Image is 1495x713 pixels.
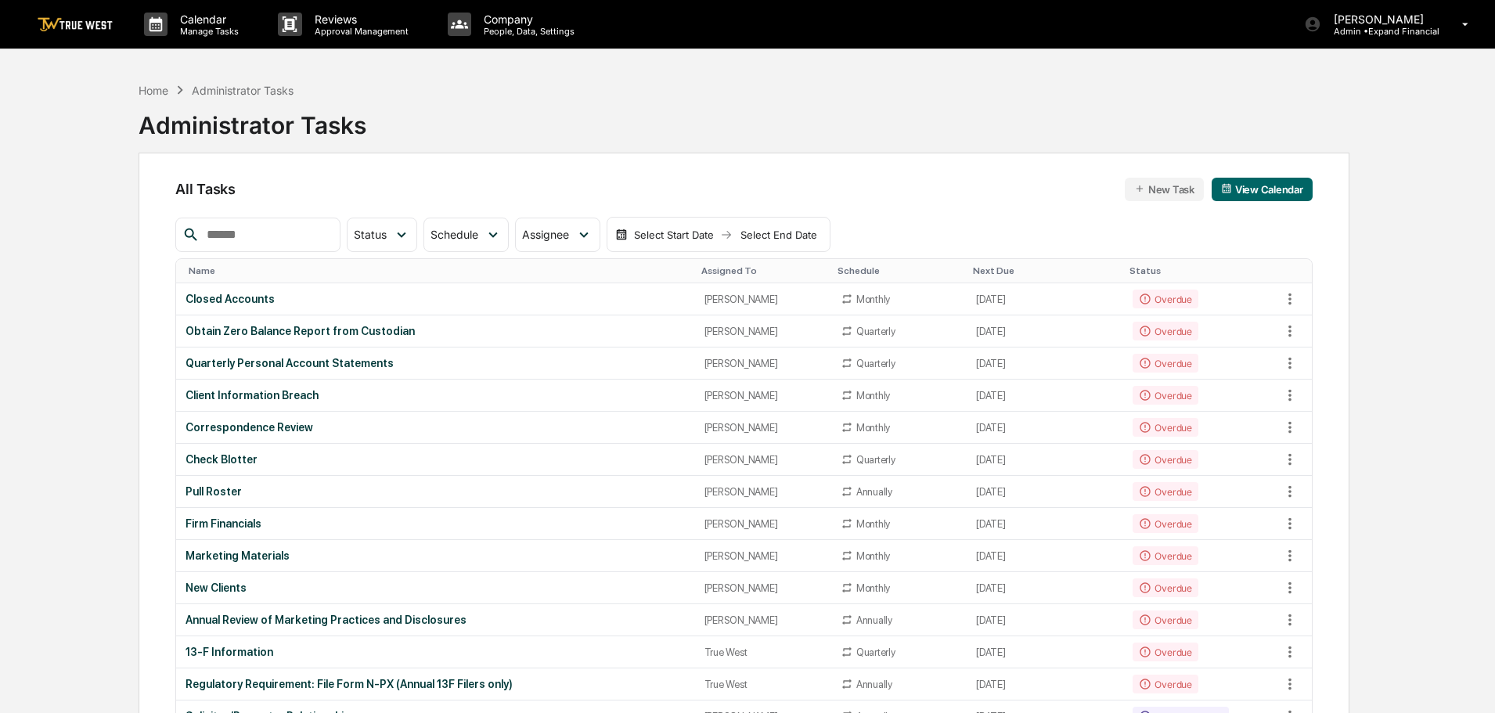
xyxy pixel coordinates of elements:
div: Regulatory Requirement: File Form N-PX (Annual 13F Filers only) [186,678,685,690]
div: Toggle SortBy [1129,265,1273,276]
div: Overdue [1133,354,1198,373]
div: Marketing Materials [186,549,685,562]
span: Assignee [522,228,569,241]
img: logo [38,17,113,32]
div: Overdue [1133,386,1198,405]
p: Approval Management [302,26,416,37]
iframe: Open customer support [1445,661,1487,704]
p: Company [471,13,582,26]
td: [DATE] [967,572,1123,604]
td: [DATE] [967,476,1123,508]
button: New Task [1125,178,1204,201]
div: Overdue [1133,322,1198,340]
div: Administrator Tasks [192,84,294,97]
div: [PERSON_NAME] [704,614,822,626]
td: [DATE] [967,540,1123,572]
p: [PERSON_NAME] [1321,13,1439,26]
div: Monthly [856,422,890,434]
div: Overdue [1133,482,1198,501]
div: True West [704,646,822,658]
div: Annual Review of Marketing Practices and Disclosures [186,614,685,626]
div: Overdue [1133,643,1198,661]
div: Toggle SortBy [189,265,688,276]
div: [PERSON_NAME] [704,518,822,530]
div: Check Blotter [186,453,685,466]
div: Annually [856,614,892,626]
div: [PERSON_NAME] [704,293,822,305]
td: [DATE] [967,508,1123,540]
div: Quarterly [856,358,895,369]
div: 13-F Information [186,646,685,658]
td: [DATE] [967,636,1123,668]
div: Monthly [856,582,890,594]
div: [PERSON_NAME] [704,550,822,562]
div: Toggle SortBy [973,265,1117,276]
div: [PERSON_NAME] [704,358,822,369]
div: Monthly [856,390,890,402]
img: calendar [1221,183,1232,194]
td: [DATE] [967,668,1123,700]
td: [DATE] [967,347,1123,380]
div: Overdue [1133,290,1198,308]
div: Toggle SortBy [838,265,960,276]
img: arrow right [720,229,733,241]
div: Home [139,84,168,97]
div: Monthly [856,293,890,305]
div: Closed Accounts [186,293,685,305]
div: [PERSON_NAME] [704,582,822,594]
div: Monthly [856,550,890,562]
div: [PERSON_NAME] [704,422,822,434]
div: Overdue [1133,514,1198,533]
p: Calendar [168,13,247,26]
button: View Calendar [1212,178,1313,201]
img: calendar [615,229,628,241]
p: Reviews [302,13,416,26]
div: Overdue [1133,546,1198,565]
div: Quarterly [856,454,895,466]
div: Overdue [1133,450,1198,469]
div: Quarterly [856,646,895,658]
div: Overdue [1133,418,1198,437]
div: New Clients [186,582,685,594]
div: Quarterly [856,326,895,337]
div: True West [704,679,822,690]
td: [DATE] [967,444,1123,476]
span: Schedule [430,228,478,241]
div: Firm Financials [186,517,685,530]
div: Correspondence Review [186,421,685,434]
td: [DATE] [967,283,1123,315]
div: Obtain Zero Balance Report from Custodian [186,325,685,337]
div: Administrator Tasks [139,99,366,139]
div: [PERSON_NAME] [704,486,822,498]
p: Manage Tasks [168,26,247,37]
td: [DATE] [967,380,1123,412]
div: Overdue [1133,578,1198,597]
div: Quarterly Personal Account Statements [186,357,685,369]
p: People, Data, Settings [471,26,582,37]
div: Select Start Date [631,229,717,241]
td: [DATE] [967,315,1123,347]
div: Monthly [856,518,890,530]
div: [PERSON_NAME] [704,326,822,337]
div: Client Information Breach [186,389,685,402]
div: Toggle SortBy [701,265,825,276]
div: Overdue [1133,610,1198,629]
div: Pull Roster [186,485,685,498]
span: Status [354,228,387,241]
p: Admin • Expand Financial [1321,26,1439,37]
td: [DATE] [967,412,1123,444]
div: Annually [856,486,892,498]
span: All Tasks [175,181,235,197]
td: [DATE] [967,604,1123,636]
div: [PERSON_NAME] [704,390,822,402]
div: Select End Date [736,229,822,241]
div: Annually [856,679,892,690]
div: [PERSON_NAME] [704,454,822,466]
div: Toggle SortBy [1281,265,1312,276]
div: Overdue [1133,675,1198,693]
